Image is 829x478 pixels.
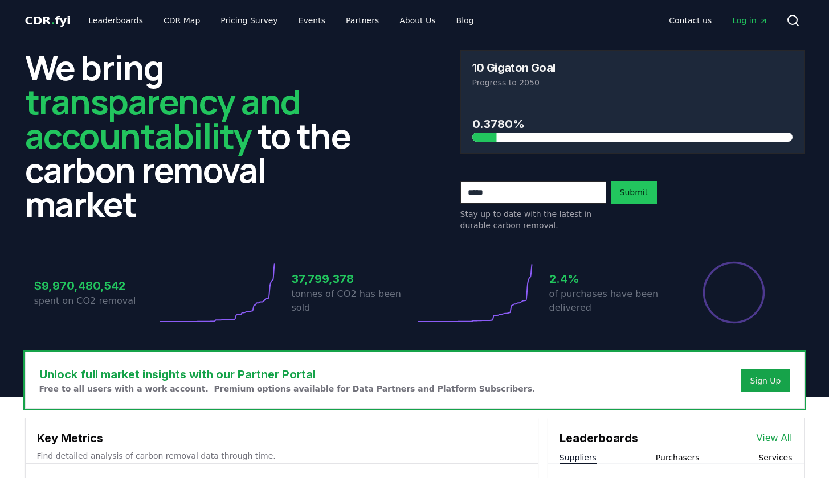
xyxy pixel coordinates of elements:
p: spent on CO2 removal [34,294,157,308]
a: About Us [390,10,444,31]
a: Pricing Survey [211,10,287,31]
p: tonnes of CO2 has been sold [292,287,415,315]
button: Purchasers [656,452,700,463]
h3: 0.3780% [472,116,793,133]
p: Stay up to date with the latest in durable carbon removal. [460,208,606,231]
nav: Main [660,10,777,31]
p: Find detailed analysis of carbon removal data through time. [37,450,526,461]
a: CDR.fyi [25,13,71,28]
h2: We bring to the carbon removal market [25,50,369,221]
a: Events [289,10,334,31]
nav: Main [79,10,483,31]
button: Submit [611,181,658,204]
span: . [51,14,55,27]
a: Contact us [660,10,721,31]
a: Blog [447,10,483,31]
a: CDR Map [154,10,209,31]
h3: Key Metrics [37,430,526,447]
p: of purchases have been delivered [549,287,672,315]
p: Free to all users with a work account. Premium options available for Data Partners and Platform S... [39,383,536,394]
button: Services [758,452,792,463]
a: Partners [337,10,388,31]
div: Percentage of sales delivered [702,261,766,324]
button: Sign Up [741,369,790,392]
a: Sign Up [750,375,781,386]
button: Suppliers [560,452,597,463]
span: transparency and accountability [25,78,300,159]
h3: 37,799,378 [292,270,415,287]
a: View All [757,431,793,445]
span: CDR fyi [25,14,71,27]
h3: Unlock full market insights with our Partner Portal [39,366,536,383]
h3: Leaderboards [560,430,638,447]
p: Progress to 2050 [472,77,793,88]
h3: 10 Gigaton Goal [472,62,556,73]
h3: 2.4% [549,270,672,287]
a: Log in [723,10,777,31]
a: Leaderboards [79,10,152,31]
h3: $9,970,480,542 [34,277,157,294]
span: Log in [732,15,767,26]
